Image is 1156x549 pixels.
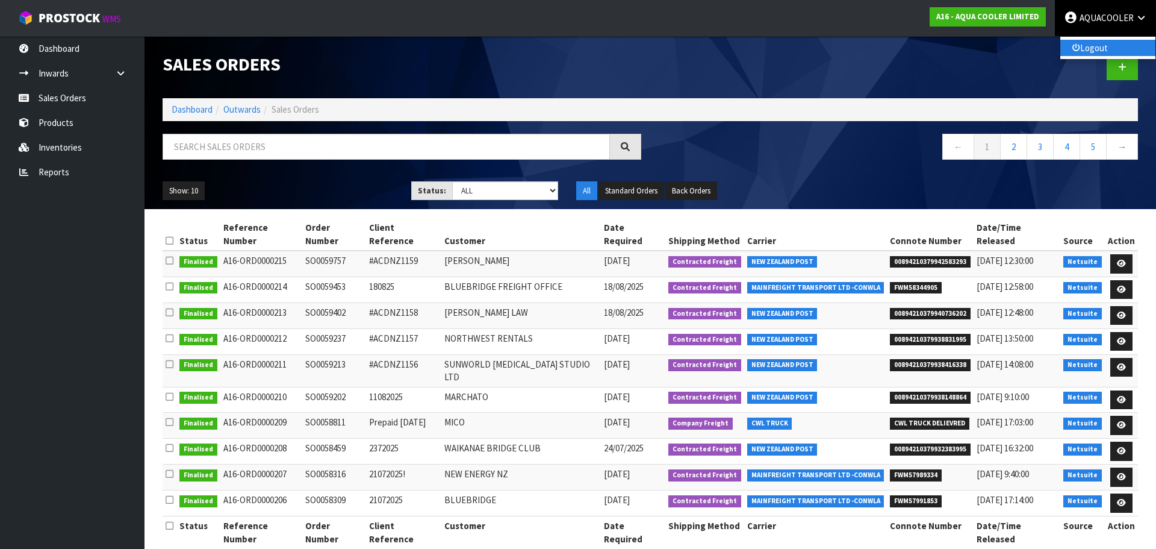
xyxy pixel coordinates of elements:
[668,282,741,294] span: Contracted Freight
[302,303,366,328] td: SO0059402
[977,255,1033,266] span: [DATE] 12:30:00
[890,334,971,346] span: 00894210379938831995
[890,282,942,294] span: FWM58344905
[179,444,217,456] span: Finalised
[441,491,600,516] td: BLUEBRIDGE
[441,251,600,277] td: [PERSON_NAME]
[1063,392,1102,404] span: Netsuite
[974,134,1001,160] a: 1
[604,494,630,506] span: [DATE]
[220,328,303,354] td: A16-ORD0000212
[747,308,818,320] span: NEW ZEALAND POST
[890,418,969,430] span: CWL TRUCK DELIEVRED
[604,255,630,266] span: [DATE]
[366,277,441,303] td: 180825
[747,418,792,430] span: CWL TRUCK
[366,439,441,465] td: 2372025
[366,465,441,491] td: 21072025!
[668,308,741,320] span: Contracted Freight
[163,134,610,160] input: Search sales orders
[1080,12,1134,24] span: AQUACOOLER
[441,516,600,548] th: Customer
[220,251,303,277] td: A16-ORD0000215
[977,359,1033,370] span: [DATE] 14:08:00
[744,516,887,548] th: Carrier
[179,256,217,268] span: Finalised
[366,516,441,548] th: Client Reference
[366,387,441,413] td: 11082025
[665,218,744,251] th: Shipping Method
[977,468,1029,480] span: [DATE] 9:40:00
[668,444,741,456] span: Contracted Freight
[302,439,366,465] td: SO0058459
[668,392,741,404] span: Contracted Freight
[302,413,366,439] td: SO0058811
[366,218,441,251] th: Client Reference
[747,256,818,268] span: NEW ZEALAND POST
[604,416,630,428] span: [DATE]
[441,218,600,251] th: Customer
[366,354,441,387] td: #ACDNZ1156
[668,495,741,507] span: Contracted Freight
[604,333,630,344] span: [DATE]
[936,11,1039,22] strong: A16 - AQUA COOLER LIMITED
[1080,134,1107,160] a: 5
[665,181,717,201] button: Back Orders
[890,308,971,320] span: 00894210379940736202
[977,442,1033,454] span: [DATE] 16:32:00
[366,328,441,354] td: #ACDNZ1157
[1063,256,1102,268] span: Netsuite
[302,218,366,251] th: Order Number
[974,218,1061,251] th: Date/Time Released
[604,391,630,403] span: [DATE]
[302,491,366,516] td: SO0058309
[176,516,220,548] th: Status
[441,354,600,387] td: SUNWORLD [MEDICAL_DATA] STUDIO LTD
[977,333,1033,344] span: [DATE] 13:50:00
[441,303,600,328] td: [PERSON_NAME] LAW
[665,516,744,548] th: Shipping Method
[747,282,884,294] span: MAINFREIGHT TRANSPORT LTD -CONWLA
[977,281,1033,292] span: [DATE] 12:58:00
[659,134,1138,163] nav: Page navigation
[1063,418,1102,430] span: Netsuite
[302,387,366,413] td: SO0059202
[302,465,366,491] td: SO0058316
[668,418,733,430] span: Company Freight
[747,444,818,456] span: NEW ZEALAND POST
[1063,282,1102,294] span: Netsuite
[1060,40,1155,56] a: Logout
[163,54,641,74] h1: Sales Orders
[302,251,366,277] td: SO0059757
[366,413,441,439] td: Prepaid [DATE]
[1105,218,1138,251] th: Action
[668,334,741,346] span: Contracted Freight
[418,186,446,196] strong: Status:
[220,439,303,465] td: A16-ORD0000208
[890,444,971,456] span: 00894210379932383995
[220,465,303,491] td: A16-ORD0000207
[1063,308,1102,320] span: Netsuite
[668,469,741,482] span: Contracted Freight
[441,387,600,413] td: MARCHATO
[668,359,741,371] span: Contracted Freight
[302,328,366,354] td: SO0059237
[890,392,971,404] span: 00894210379938148864
[977,391,1029,403] span: [DATE] 9:10:00
[220,354,303,387] td: A16-ORD0000211
[1063,444,1102,456] span: Netsuite
[441,413,600,439] td: MICO
[39,10,100,26] span: ProStock
[272,104,319,115] span: Sales Orders
[887,516,974,548] th: Connote Number
[890,256,971,268] span: 00894210379942583293
[1060,516,1105,548] th: Source
[747,469,884,482] span: MAINFREIGHT TRANSPORT LTD -CONWLA
[604,281,644,292] span: 18/08/2025
[220,516,303,548] th: Reference Number
[576,181,597,201] button: All
[302,277,366,303] td: SO0059453
[179,469,217,482] span: Finalised
[1063,334,1102,346] span: Netsuite
[974,516,1061,548] th: Date/Time Released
